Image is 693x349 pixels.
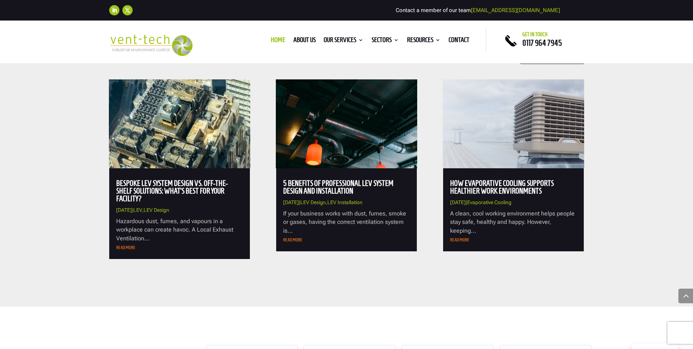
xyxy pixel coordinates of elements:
[450,198,577,207] p: |
[144,207,169,213] a: LEV Design
[293,37,316,45] a: About us
[324,37,363,45] a: Our Services
[522,31,548,37] span: Get in touch
[116,179,228,203] a: Bespoke LEV System Design vs. Off-the-Shelf Solutions: What’s Best for Your Facility?
[522,38,562,47] a: 0117 964 7945
[116,206,243,215] p: | ,
[122,5,133,15] a: Follow on X
[471,7,560,14] a: [EMAIL_ADDRESS][DOMAIN_NAME]
[467,199,511,205] a: Evaporative Cooling
[396,7,560,14] span: Contact a member of our team
[449,37,469,45] a: Contact
[450,209,577,235] p: A clean, cool working environment helps people stay safe, healthy and happy. However, keeping...
[133,207,142,213] a: LEV
[283,199,299,205] span: [DATE]
[450,199,466,205] span: [DATE]
[283,179,393,195] a: 5 Benefits of Professional LEV System Design and Installation
[283,209,410,235] p: If your business works with dust, fumes, smoke or gases, having the correct ventilation system is...
[109,5,119,15] a: Follow on LinkedIn
[283,237,302,243] a: read more
[407,37,441,45] a: Resources
[271,37,285,45] a: Home
[450,179,554,195] a: How Evaporative Cooling Supports Healthier Work Environments
[116,207,132,213] span: [DATE]
[116,245,136,250] a: read more
[372,37,399,45] a: Sectors
[116,217,243,243] p: Hazardous dust, fumes, and vapours in a workplace can create havoc. A Local Exhaust Ventilation...
[443,79,585,168] img: How Evaporative Cooling Supports Healthier Work Environments
[283,198,410,207] p: | ,
[300,199,326,205] a: LEV Design
[109,34,193,56] img: 2023-09-27T08_35_16.549ZVENT-TECH---Clear-background
[109,79,251,168] img: Bespoke LEV System Design vs. Off-the-Shelf Solutions: What’s Best for Your Facility?
[450,237,469,243] a: read more
[276,79,418,168] img: 5 Benefits of Professional LEV System Design and Installation
[327,199,362,205] a: LEV Installation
